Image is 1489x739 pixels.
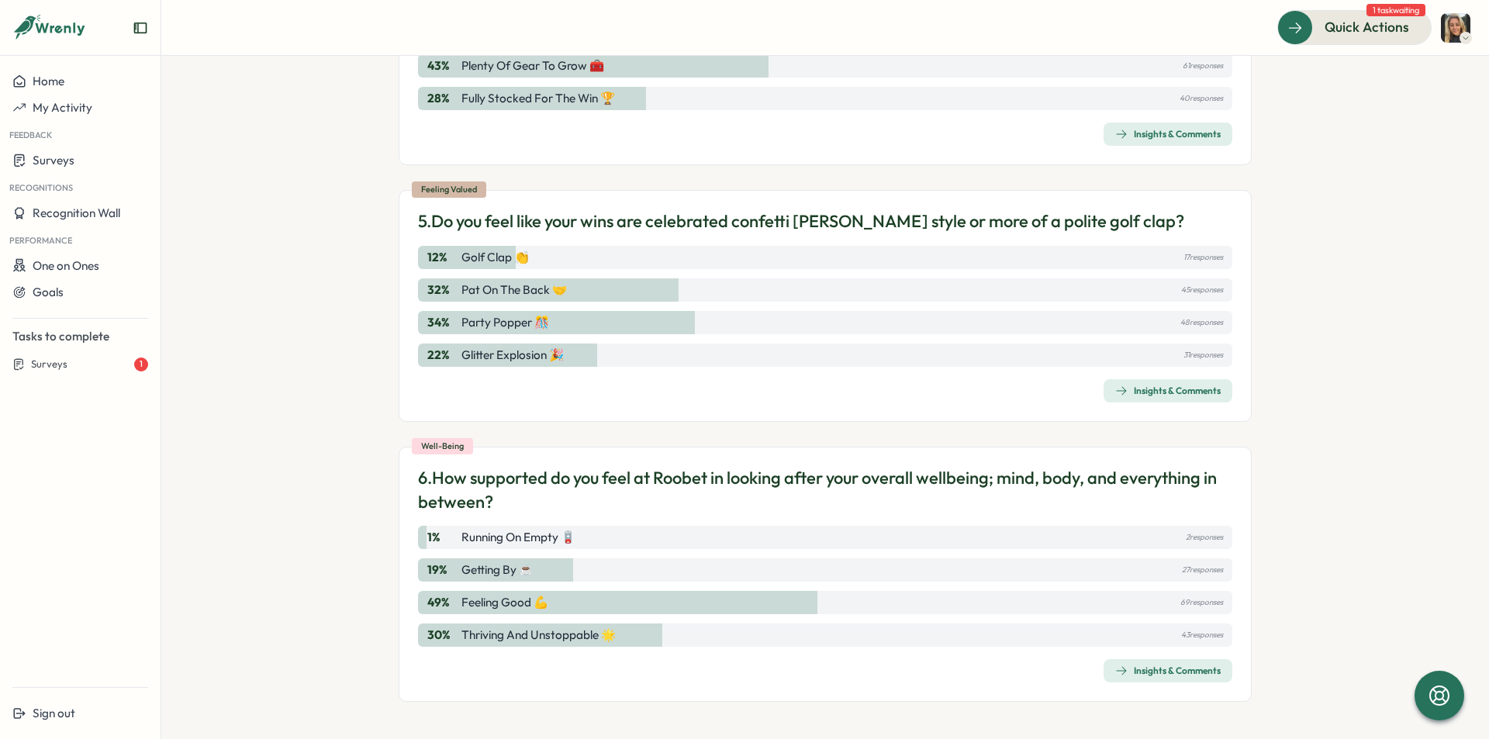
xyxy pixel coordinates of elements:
[461,249,529,266] p: Golf clap 👏
[427,281,458,299] p: 32 %
[461,57,604,74] p: Plenty of gear to grow 🧰
[1181,627,1223,644] p: 43 responses
[33,100,92,115] span: My Activity
[418,466,1232,514] p: 6. How supported do you feel at Roobet in looking after your overall wellbeing; mind, body, and e...
[427,529,458,546] p: 1 %
[418,209,1184,233] p: 5. Do you feel like your wins are celebrated confetti [PERSON_NAME] style or more of a polite gol...
[427,627,458,644] p: 30 %
[33,258,99,273] span: One on Ones
[1183,347,1223,364] p: 31 responses
[427,90,458,107] p: 28 %
[1115,385,1221,397] div: Insights & Comments
[33,74,64,88] span: Home
[427,347,458,364] p: 22 %
[1104,123,1232,146] button: Insights & Comments
[33,205,120,220] span: Recognition Wall
[1366,4,1425,16] span: 1 task waiting
[1180,594,1223,611] p: 69 responses
[1181,281,1223,299] p: 45 responses
[1325,17,1409,37] span: Quick Actions
[427,594,458,611] p: 49 %
[461,529,575,546] p: Running on empty 🪫
[133,20,148,36] button: Expand sidebar
[12,328,148,345] p: Tasks to complete
[461,347,564,364] p: Glitter explosion 🎉
[427,249,458,266] p: 12 %
[427,561,458,578] p: 19 %
[461,561,534,578] p: Getting by ☕
[412,438,473,454] div: Well-being
[33,706,75,720] span: Sign out
[461,627,616,644] p: Thriving and unstoppable 🌟
[134,357,148,371] div: 1
[1182,561,1223,578] p: 27 responses
[33,285,64,299] span: Goals
[461,90,615,107] p: Fully stocked for the win 🏆
[1180,90,1223,107] p: 40 responses
[1183,249,1223,266] p: 17 responses
[1441,13,1470,43] img: Natalie
[1104,659,1232,682] button: Insights & Comments
[1180,314,1223,331] p: 48 responses
[461,281,567,299] p: Pat on the back 🤝
[1104,379,1232,402] button: Insights & Comments
[33,153,74,167] span: Surveys
[461,314,549,331] p: Party popper 🎊
[1186,529,1223,546] p: 2 responses
[1115,665,1221,677] div: Insights & Comments
[1277,10,1432,44] button: Quick Actions
[461,594,548,611] p: Feeling good 💪
[1183,57,1223,74] p: 61 responses
[1115,128,1221,140] div: Insights & Comments
[31,357,67,371] span: Surveys
[427,57,458,74] p: 43 %
[427,314,458,331] p: 34 %
[412,181,486,198] div: Feeling Valued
